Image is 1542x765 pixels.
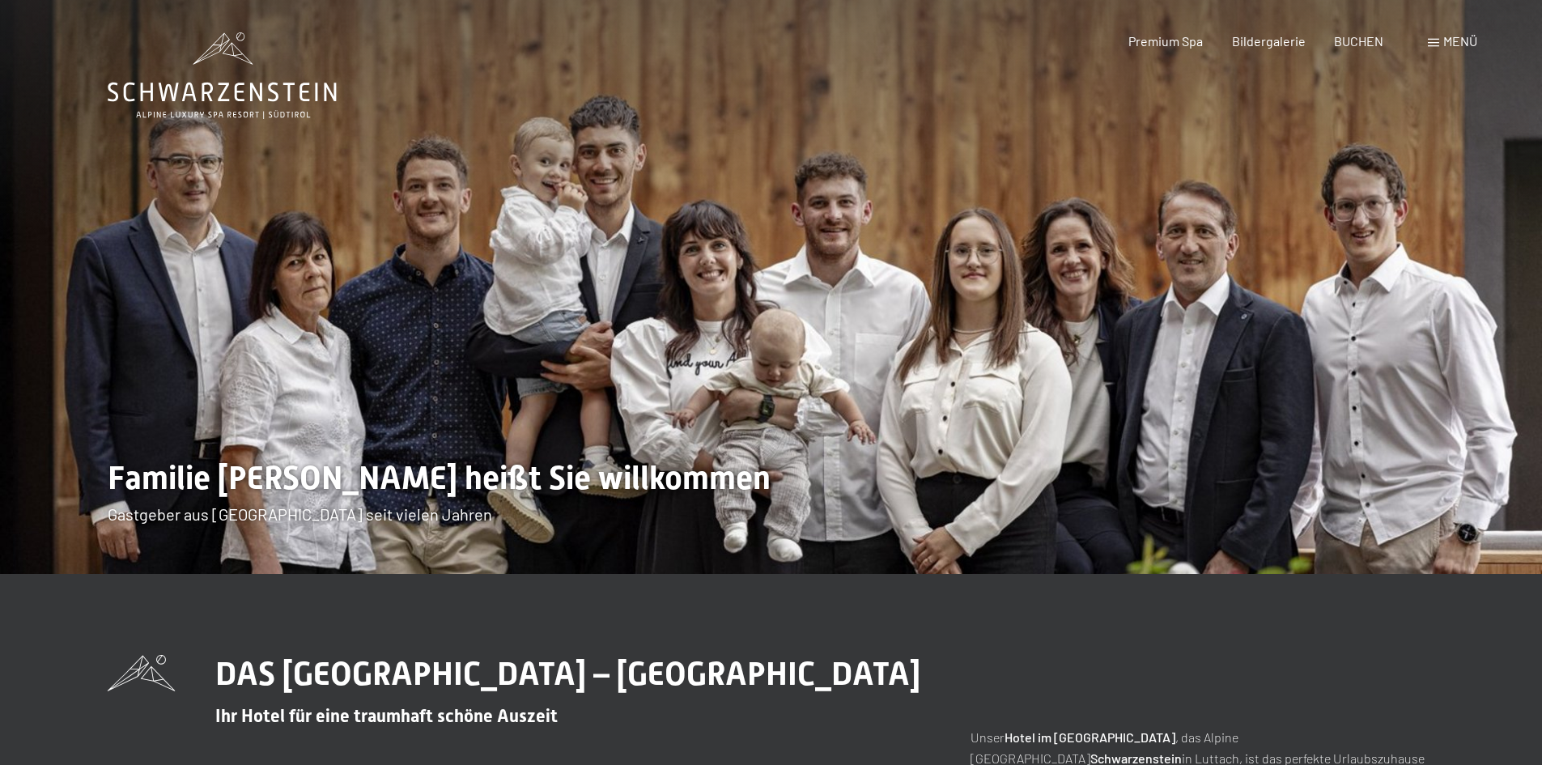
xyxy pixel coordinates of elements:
[1232,33,1306,49] a: Bildergalerie
[108,459,771,497] span: Familie [PERSON_NAME] heißt Sie willkommen
[1005,729,1175,745] strong: Hotel im [GEOGRAPHIC_DATA]
[1334,33,1383,49] a: BUCHEN
[215,655,920,693] span: DAS [GEOGRAPHIC_DATA] – [GEOGRAPHIC_DATA]
[108,504,492,524] span: Gastgeber aus [GEOGRAPHIC_DATA] seit vielen Jahren
[1443,33,1477,49] span: Menü
[1128,33,1203,49] a: Premium Spa
[215,706,558,726] span: Ihr Hotel für eine traumhaft schöne Auszeit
